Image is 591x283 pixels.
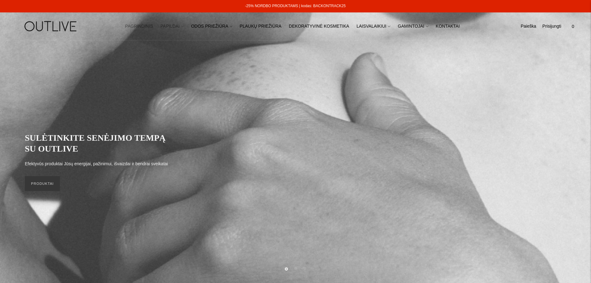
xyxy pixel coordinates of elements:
a: Paieška [521,20,536,33]
a: Prisijungti [542,20,561,33]
button: Move carousel to slide 1 [285,267,288,271]
a: PLAUKŲ PRIEŽIŪRA [240,20,282,33]
a: KONTAKTAI [436,20,460,33]
a: PAGRINDINIS [125,20,153,33]
a: ODOS PRIEŽIŪRA [191,20,232,33]
a: PAPILDAI [160,20,184,33]
a: GAMINTOJAI [398,20,428,33]
span: 0 [569,22,577,31]
img: OUTLIVE [12,16,90,37]
h2: SULĖTINKITE SENĖJIMO TEMPĄ SU OUTLIVE [25,132,174,154]
a: DEKORATYVINĖ KOSMETIKA [289,20,349,33]
a: 0 [567,20,579,33]
button: Move carousel to slide 2 [294,267,297,270]
a: LAISVALAIKIUI [356,20,390,33]
a: PRODUKTAI [25,176,60,191]
button: Move carousel to slide 3 [303,267,306,270]
a: -25% NORDBO PRODUKTAMS | kodas: BACKONTRACK25 [245,4,346,8]
p: Efektyvūs produktai Jūsų energijai, pažinimui, išvaizdai ir bendrai sveikatai [25,160,168,168]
